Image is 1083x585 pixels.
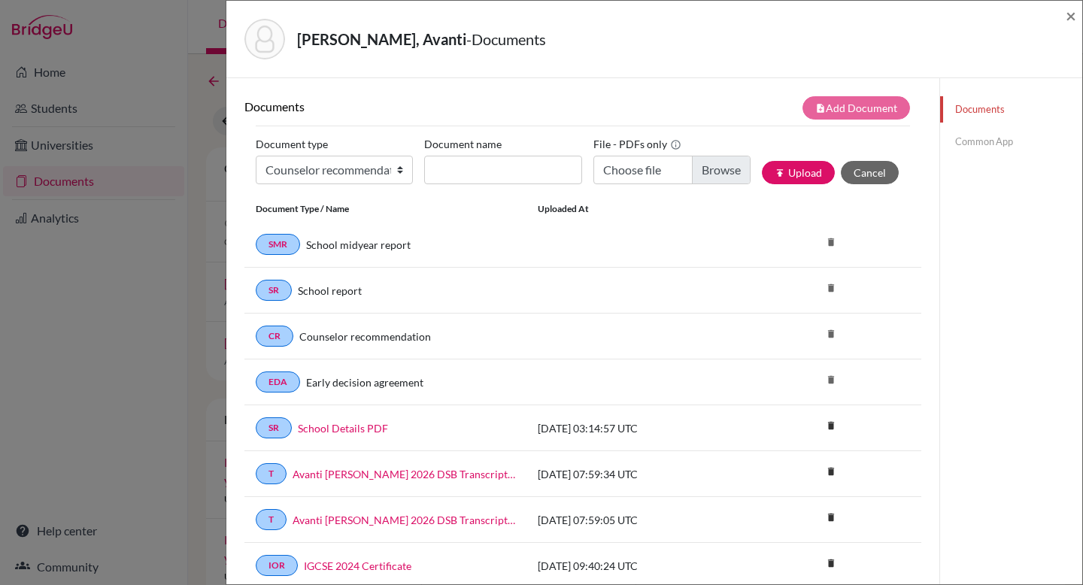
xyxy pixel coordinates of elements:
h6: Documents [244,99,583,114]
i: note_add [815,103,826,114]
label: Document name [424,132,502,156]
div: Uploaded at [526,202,752,216]
a: delete [820,417,842,437]
div: Document Type / Name [244,202,526,216]
i: delete [820,414,842,437]
i: delete [820,460,842,483]
a: Avanti [PERSON_NAME] 2026 DSB Transcript Grade 10 [293,466,515,482]
a: CR [256,326,293,347]
i: delete [820,368,842,391]
i: delete [820,552,842,574]
div: [DATE] 09:40:24 UTC [526,558,752,574]
a: Early decision agreement [306,374,423,390]
a: Avanti [PERSON_NAME] 2026 DSB Transcript Grade 9 [293,512,515,528]
strong: [PERSON_NAME], Avanti [297,30,466,48]
i: delete [820,506,842,529]
a: School midyear report [306,237,411,253]
button: Cancel [841,161,899,184]
a: delete [820,462,842,483]
i: delete [820,231,842,253]
label: File - PDFs only [593,132,681,156]
a: T [256,509,287,530]
i: publish [775,168,785,178]
a: IGCSE 2024 Certificate [304,558,411,574]
a: SMR [256,234,300,255]
a: delete [820,554,842,574]
div: [DATE] 07:59:05 UTC [526,512,752,528]
i: delete [820,323,842,345]
a: Common App [940,129,1082,155]
div: [DATE] 03:14:57 UTC [526,420,752,436]
a: SR [256,280,292,301]
a: T [256,463,287,484]
div: [DATE] 07:59:34 UTC [526,466,752,482]
button: note_addAdd Document [802,96,910,120]
a: Counselor recommendation [299,329,431,344]
button: publishUpload [762,161,835,184]
span: × [1066,5,1076,26]
button: Close [1066,7,1076,25]
i: delete [820,277,842,299]
a: EDA [256,371,300,393]
span: - Documents [466,30,546,48]
a: IOR [256,555,298,576]
label: Document type [256,132,328,156]
a: delete [820,508,842,529]
a: Documents [940,96,1082,123]
a: School report [298,283,362,299]
a: SR [256,417,292,438]
a: School Details PDF [298,420,388,436]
